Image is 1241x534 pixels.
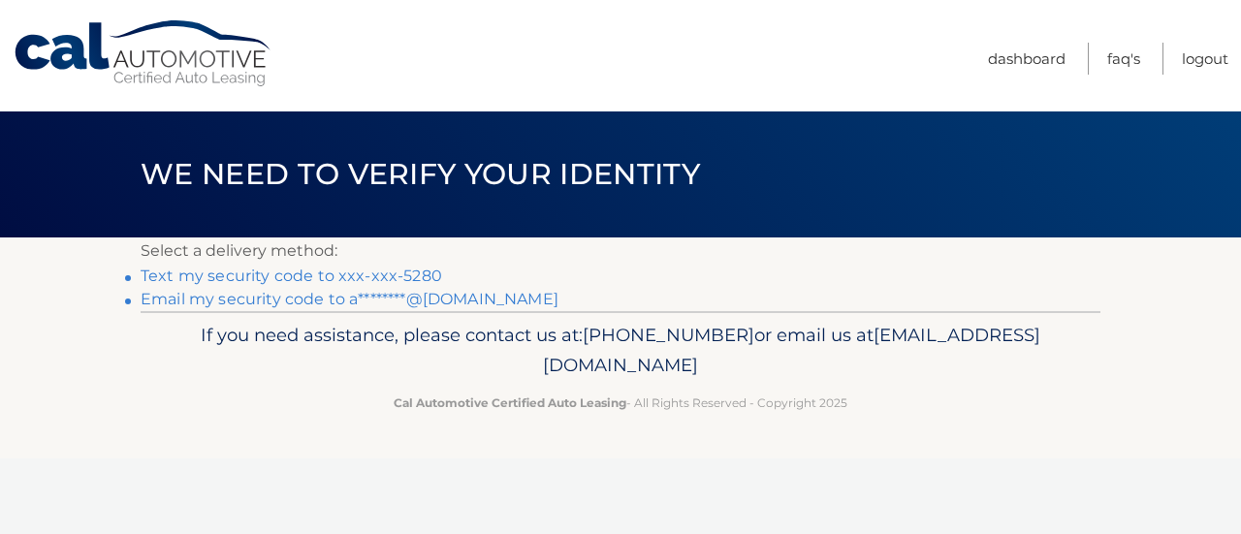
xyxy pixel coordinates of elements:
[13,19,274,88] a: Cal Automotive
[583,324,754,346] span: [PHONE_NUMBER]
[141,267,442,285] a: Text my security code to xxx-xxx-5280
[1182,43,1228,75] a: Logout
[153,320,1088,382] p: If you need assistance, please contact us at: or email us at
[141,290,558,308] a: Email my security code to a********@[DOMAIN_NAME]
[1107,43,1140,75] a: FAQ's
[394,395,626,410] strong: Cal Automotive Certified Auto Leasing
[153,393,1088,413] p: - All Rights Reserved - Copyright 2025
[141,156,700,192] span: We need to verify your identity
[141,237,1100,265] p: Select a delivery method:
[988,43,1066,75] a: Dashboard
